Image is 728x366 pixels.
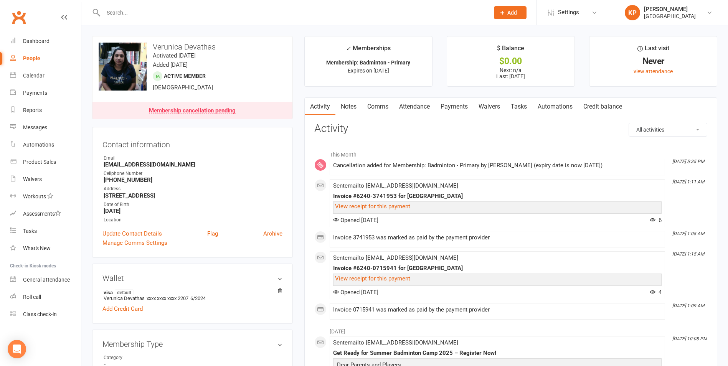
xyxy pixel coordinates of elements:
a: Update Contact Details [102,229,162,238]
div: Dashboard [23,38,50,44]
span: 4 [650,289,662,296]
div: What's New [23,245,51,251]
div: Category [104,354,167,361]
div: Membership cancellation pending [149,108,236,114]
time: Activated [DATE] [153,52,196,59]
li: This Month [314,147,707,159]
i: [DATE] 10:08 PM [672,336,707,341]
a: Payments [435,98,473,115]
a: View receipt for this payment [335,275,410,282]
a: Add Credit Card [102,304,143,313]
a: Clubworx [9,8,28,27]
div: Never [596,57,710,65]
a: Workouts [10,188,81,205]
a: Reports [10,102,81,119]
a: view attendance [634,68,673,74]
a: Tasks [10,223,81,240]
a: Calendar [10,67,81,84]
a: Messages [10,119,81,136]
div: Automations [23,142,54,148]
div: [PERSON_NAME] [644,6,696,13]
i: [DATE] 5:35 PM [672,159,704,164]
a: Comms [362,98,394,115]
span: Expires on [DATE] [348,68,389,74]
strong: [PHONE_NUMBER] [104,176,282,183]
div: Class check-in [23,311,57,317]
span: Sent email to [EMAIL_ADDRESS][DOMAIN_NAME] [333,254,458,261]
input: Search... [101,7,484,18]
a: Product Sales [10,153,81,171]
strong: visa [104,289,279,295]
div: Reports [23,107,42,113]
div: $0.00 [454,57,568,65]
div: Tasks [23,228,37,234]
a: Notes [335,98,362,115]
span: Opened [DATE] [333,289,378,296]
a: Credit balance [578,98,627,115]
a: Waivers [473,98,505,115]
a: Manage Comms Settings [102,238,167,247]
button: Add [494,6,527,19]
i: [DATE] 1:05 AM [672,231,704,236]
div: Last visit [637,43,669,57]
strong: Membership: Badminton - Primary [326,59,410,66]
span: xxxx xxxx xxxx 2207 [147,295,188,301]
div: [GEOGRAPHIC_DATA] [644,13,696,20]
a: Roll call [10,289,81,306]
strong: [DATE] [104,208,282,214]
i: [DATE] 1:11 AM [672,179,704,185]
span: default [115,289,134,295]
div: Memberships [346,43,391,58]
h3: Membership Type [102,340,282,348]
img: image1698269814.png [99,43,147,91]
span: 6 [650,217,662,224]
div: General attendance [23,277,70,283]
i: [DATE] 1:09 AM [672,303,704,308]
span: Opened [DATE] [333,217,378,224]
i: [DATE] 1:15 AM [672,251,704,257]
div: Cancellation added for Membership: Badminton - Primary by [PERSON_NAME] (expiry date is now [DATE]) [333,162,662,169]
span: Add [507,10,517,16]
a: Dashboard [10,33,81,50]
a: Assessments [10,205,81,223]
div: Get Ready for Summer Badminton Camp 2025 – Register Now! [333,350,662,356]
p: Next: n/a Last: [DATE] [454,67,568,79]
div: Product Sales [23,159,56,165]
a: Class kiosk mode [10,306,81,323]
div: Address [104,185,282,193]
span: [DEMOGRAPHIC_DATA] [153,84,213,91]
div: Payments [23,90,47,96]
span: 6/2024 [190,295,206,301]
span: Active member [164,73,206,79]
i: ✓ [346,45,351,52]
h3: Contact information [102,137,282,149]
div: KP [625,5,640,20]
strong: [STREET_ADDRESS] [104,192,282,199]
a: Automations [10,136,81,153]
div: Invoice 3741953 was marked as paid by the payment provider [333,234,662,241]
div: Invoice 0715941 was marked as paid by the payment provider [333,307,662,313]
a: General attendance kiosk mode [10,271,81,289]
div: Assessments [23,211,61,217]
span: Sent email to [EMAIL_ADDRESS][DOMAIN_NAME] [333,339,458,346]
span: Sent email to [EMAIL_ADDRESS][DOMAIN_NAME] [333,182,458,189]
a: Tasks [505,98,532,115]
a: Waivers [10,171,81,188]
div: Waivers [23,176,42,182]
div: $ Balance [497,43,524,57]
time: Added [DATE] [153,61,188,68]
div: Email [104,155,282,162]
div: Invoice #6240-0715941 for [GEOGRAPHIC_DATA] [333,265,662,272]
span: Settings [558,4,579,21]
li: [DATE] [314,323,707,336]
h3: Activity [314,123,707,135]
a: Flag [207,229,218,238]
a: People [10,50,81,67]
div: Open Intercom Messenger [8,340,26,358]
a: View receipt for this payment [335,203,410,210]
a: Automations [532,98,578,115]
a: Attendance [394,98,435,115]
div: Roll call [23,294,41,300]
h3: Wallet [102,274,282,282]
a: Activity [305,98,335,115]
